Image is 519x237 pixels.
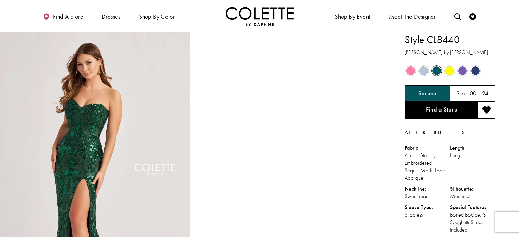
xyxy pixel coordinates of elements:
span: Shop by color [137,7,176,26]
a: Attributes [405,128,466,137]
video: Style CL8440 Colette by Daphne #1 autoplay loop mute video [194,32,384,128]
div: Strapless [405,211,450,219]
span: Shop By Event [335,13,370,20]
div: Product color controls state depends on size chosen [405,64,495,77]
div: Sweetheart [405,193,450,200]
div: Length: [450,144,495,152]
a: Visit Home Page [226,7,294,26]
span: Dresses [100,7,122,26]
a: Find a Store [405,102,478,119]
div: Ice Blue [418,65,430,77]
a: Meet the designer [387,7,438,26]
span: Meet the designer [389,13,436,20]
div: Yellow [444,65,456,77]
a: Check Wishlist [467,7,478,26]
a: Toggle search [452,7,463,26]
div: Spruce [431,65,443,77]
div: Special Features: [450,204,495,211]
span: Shop By Event [333,7,372,26]
div: Long [450,152,495,159]
div: Neckline: [405,185,450,193]
div: Violet [457,65,468,77]
h3: [PERSON_NAME] by [PERSON_NAME] [405,48,495,56]
span: Shop by color [139,13,175,20]
span: Size: [456,89,468,97]
div: Accent Stones, Embroidered Sequin Mesh, Lace Applique [405,152,450,182]
div: Navy Blue [470,65,481,77]
a: Find a store [41,7,85,26]
span: Dresses [102,13,120,20]
h5: Chosen color [418,90,436,97]
div: Silhouette: [450,185,495,193]
div: Mermaid [450,193,495,200]
div: Cotton Candy [405,65,417,77]
h5: 00 - 24 [470,90,489,97]
div: Boned Bodice, Slit, Spaghetti Straps Included [450,211,495,234]
div: Fabric: [405,144,450,152]
img: Colette by Daphne [226,7,294,26]
div: Sleeve Type: [405,204,450,211]
button: Add to wishlist [478,102,495,119]
span: Find a store [53,13,83,20]
h1: Style CL8440 [405,32,495,47]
